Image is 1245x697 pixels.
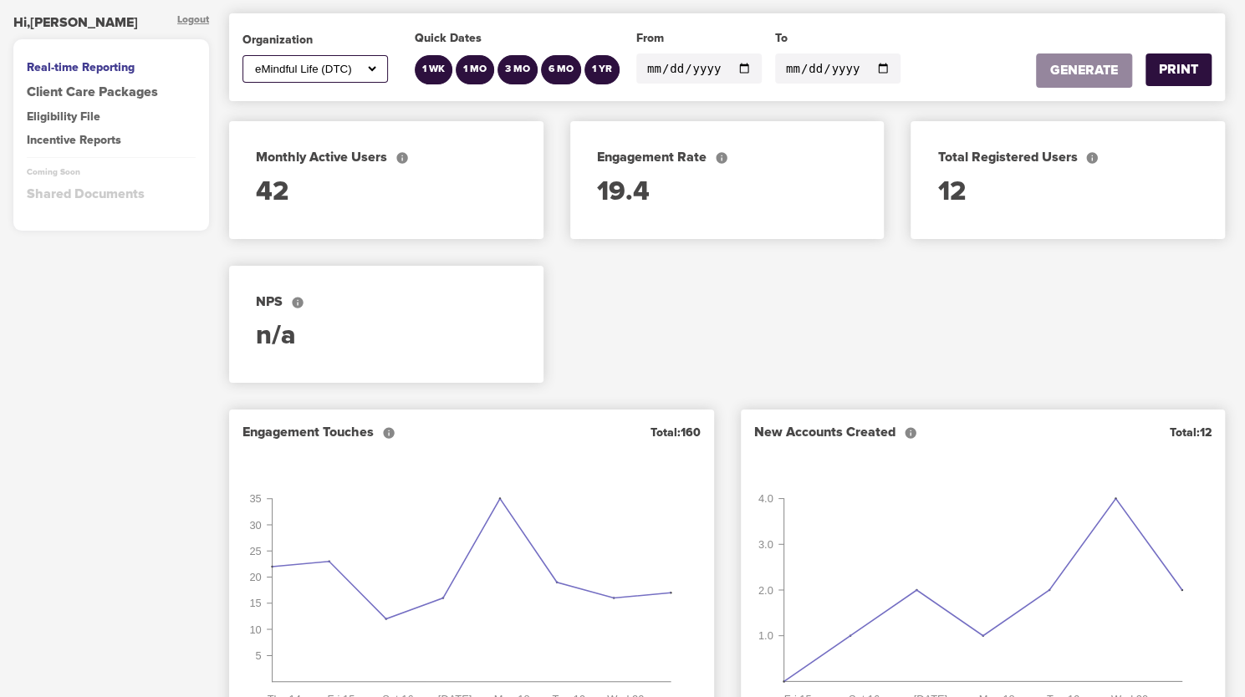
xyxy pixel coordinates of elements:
a: Client Care Packages [27,83,196,102]
svg: The total number of participants who created accounts for eM Life. [1085,151,1099,165]
button: 3 MO [497,55,538,84]
div: Engagement Rate [597,148,858,167]
svg: A widely used satisfaction measure to determine a customer's propensity to recommend the service ... [291,296,304,309]
tspan: 35 [249,492,261,505]
div: Eligibility File [27,109,196,125]
div: PRINT [1159,60,1198,79]
div: 6 MO [549,63,574,77]
div: Logout [177,13,209,33]
div: Hi, [PERSON_NAME] [13,13,138,33]
tspan: 3.0 [758,538,773,551]
div: Shared Documents [27,185,196,204]
tspan: 25 [249,545,261,557]
div: Monthly Active Users [256,148,517,167]
div: Incentive Reports [27,132,196,149]
div: From [636,30,762,47]
div: Total: 160 [651,425,701,441]
div: Quick Dates [415,30,623,47]
tspan: 5 [255,649,261,662]
div: 42 [256,174,517,212]
svg: The total number of engaged touches of the various eM life features and programs during the period. [382,426,395,440]
button: 6 MO [541,55,581,84]
div: New Accounts Created [754,423,917,442]
button: 1 WK [415,55,452,84]
button: PRINT [1146,53,1212,86]
div: GENERATE [1050,61,1118,80]
div: Engagement Touches [242,423,395,442]
div: 12 [937,174,1198,212]
tspan: 10 [249,623,261,635]
div: 1 WK [422,63,445,77]
div: Total: 12 [1170,425,1212,441]
button: 1 MO [456,55,494,84]
tspan: 1.0 [758,629,773,642]
div: Organization [242,32,388,48]
tspan: 15 [249,597,261,609]
div: NPS [256,293,517,312]
tspan: 20 [249,571,261,583]
tspan: 30 [249,518,261,531]
div: Real-time Reporting [27,59,196,76]
tspan: 4.0 [758,492,773,505]
svg: Monthly Active Users. The 30 day rolling count of active users [395,151,409,165]
div: 3 MO [505,63,530,77]
div: 19.4 [597,174,858,212]
button: 1 YR [584,55,620,84]
div: To [775,30,901,47]
svg: The number of new unique participants who created accounts for eM Life. [904,426,917,440]
svg: Engagement Rate is ET (engagement touches) / MAU (monthly active users), an indicator of engageme... [715,151,728,165]
div: 1 MO [463,63,487,77]
button: GENERATE [1036,53,1132,88]
div: Total Registered Users [937,148,1198,167]
div: Coming Soon [27,166,196,178]
tspan: 2.0 [758,584,773,597]
div: n/a [256,318,517,356]
div: 1 YR [592,63,612,77]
